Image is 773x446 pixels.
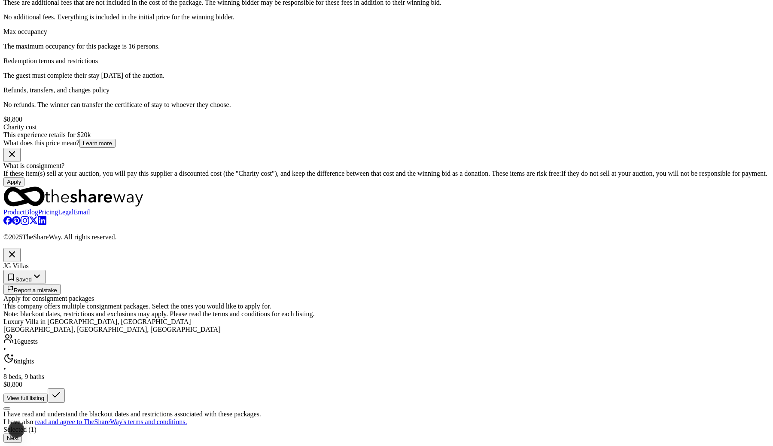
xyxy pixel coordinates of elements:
[3,302,770,310] div: This company offers multiple consignment packages. Select the ones you would like to apply for.
[3,318,770,326] div: Luxury Villa in [GEOGRAPHIC_DATA], [GEOGRAPHIC_DATA]
[25,208,38,216] a: Blog
[3,434,22,443] button: Next
[58,208,73,216] a: Legal
[3,295,770,302] div: Apply for consignment packages
[35,418,187,425] a: read and agree to TheShareWay's terms and conditions.
[3,177,24,186] button: Apply
[15,276,32,283] span: Saved
[14,357,34,365] span: 6 nights
[3,162,64,169] span: What is consignment?
[3,170,767,177] span: If these item(s) sell at your auction, you will pay this supplier a discounted cost (the "Charity...
[3,262,770,270] div: JG Villas
[3,310,770,318] div: Note: blackout dates, restrictions and exclusions may apply. Please read the terms and conditions...
[14,338,38,345] span: 16 guests
[74,208,90,216] a: Email
[3,365,770,373] div: •
[3,345,770,353] div: •
[3,208,770,216] nav: quick links
[3,410,770,426] div: I have read and understand the blackout dates and restrictions associated with these packages. I ...
[3,381,770,388] div: $8,800
[3,394,48,403] button: View full listing
[3,270,46,284] button: Saved
[3,326,770,333] div: [GEOGRAPHIC_DATA], [GEOGRAPHIC_DATA], [GEOGRAPHIC_DATA]
[38,208,58,216] a: Pricing
[492,170,561,177] span: These items are risk free:
[3,208,25,216] a: Product
[3,284,61,295] button: Report a mistake
[3,233,770,241] p: © 2025 TheShareWay. All rights reserved.
[3,373,770,381] div: 8 beds, 9 baths
[3,426,770,434] div: Selected ( 1 )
